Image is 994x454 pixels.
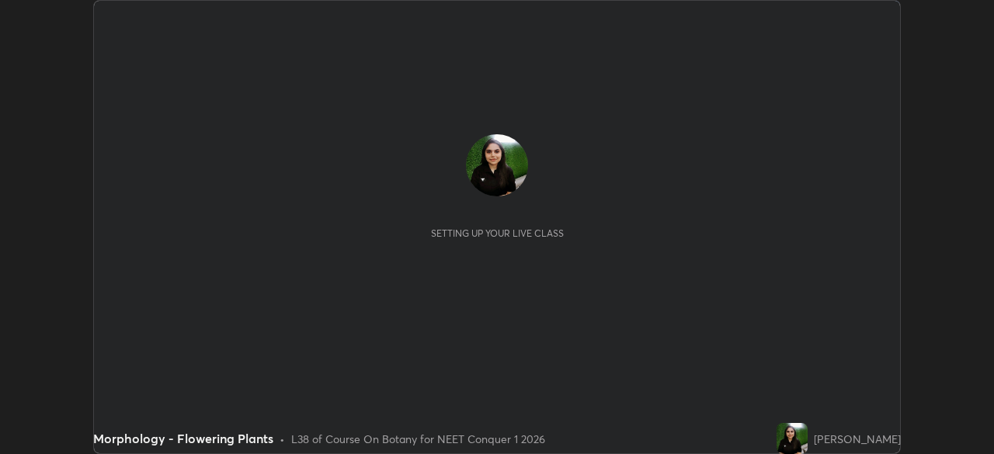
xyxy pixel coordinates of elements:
div: • [280,431,285,447]
div: Setting up your live class [431,227,564,239]
img: aa97c0b33461472bbca34f075a68170c.jpg [466,134,528,196]
img: aa97c0b33461472bbca34f075a68170c.jpg [777,423,808,454]
div: Morphology - Flowering Plants [93,429,273,448]
div: [PERSON_NAME] [814,431,901,447]
div: L38 of Course On Botany for NEET Conquer 1 2026 [291,431,545,447]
